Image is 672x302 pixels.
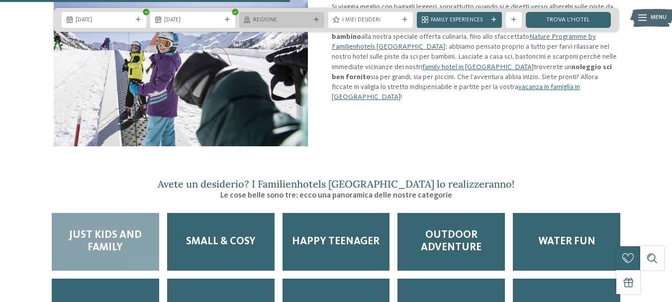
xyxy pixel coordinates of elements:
[405,229,497,254] span: Outdoor adventure
[422,64,534,71] a: family hotel in [GEOGRAPHIC_DATA]
[158,178,514,190] span: Avete un desiderio? I Familienhotels [GEOGRAPHIC_DATA] lo realizzeranno!
[431,16,488,24] span: Family Experiences
[342,16,399,24] span: I miei desideri
[253,16,310,24] span: Regione
[292,236,380,248] span: Happy teenager
[332,64,612,81] strong: noleggio sci ben fornito
[332,2,619,102] p: Si viaggia meglio con bagagli leggeri, soprattutto quando si è diretti verso alberghi sulle piste...
[76,16,133,24] span: [DATE]
[186,236,256,248] span: Small & Cosy
[164,16,221,24] span: [DATE]
[220,192,452,200] span: Le cose belle sono tre: ecco una panoramica delle nostre categorie
[60,229,151,254] span: Just kids and family
[538,236,595,248] span: Water Fun
[526,12,611,28] a: trova l’hotel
